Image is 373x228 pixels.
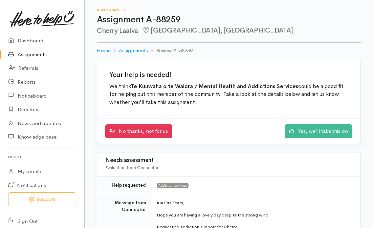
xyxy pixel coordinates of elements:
[105,124,172,138] a: No thanks, not for us
[148,47,193,55] li: Review A-88259
[157,212,270,218] span: Hope you are having a lovely day despite the strong wind.
[97,15,361,25] h1: Assignment A-88259
[97,8,361,12] h6: Assignments
[97,27,361,35] h2: Cherry Laaiva
[285,124,352,138] a: Yes, we'll take this on
[157,200,184,206] span: Kia Ora Team,
[157,183,189,188] span: Addiction services
[109,71,348,79] h2: Your help is needed!
[8,192,76,206] button: Support
[97,176,151,194] td: Help requested
[131,83,298,90] b: Te Kuuwaha o te Waiora / Mental Health and Addictions Services
[142,26,293,35] span: [GEOGRAPHIC_DATA], [GEOGRAPHIC_DATA]
[97,47,111,55] a: Home
[109,83,348,107] p: We think could be a good fit for helping out this member of the community. Take a look at the det...
[8,152,76,162] h6: Profile
[119,47,148,55] a: Assignments
[105,165,158,170] span: Evaluation from Connector
[105,157,352,164] h3: Needs assessment
[97,43,361,59] nav: breadcrumb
